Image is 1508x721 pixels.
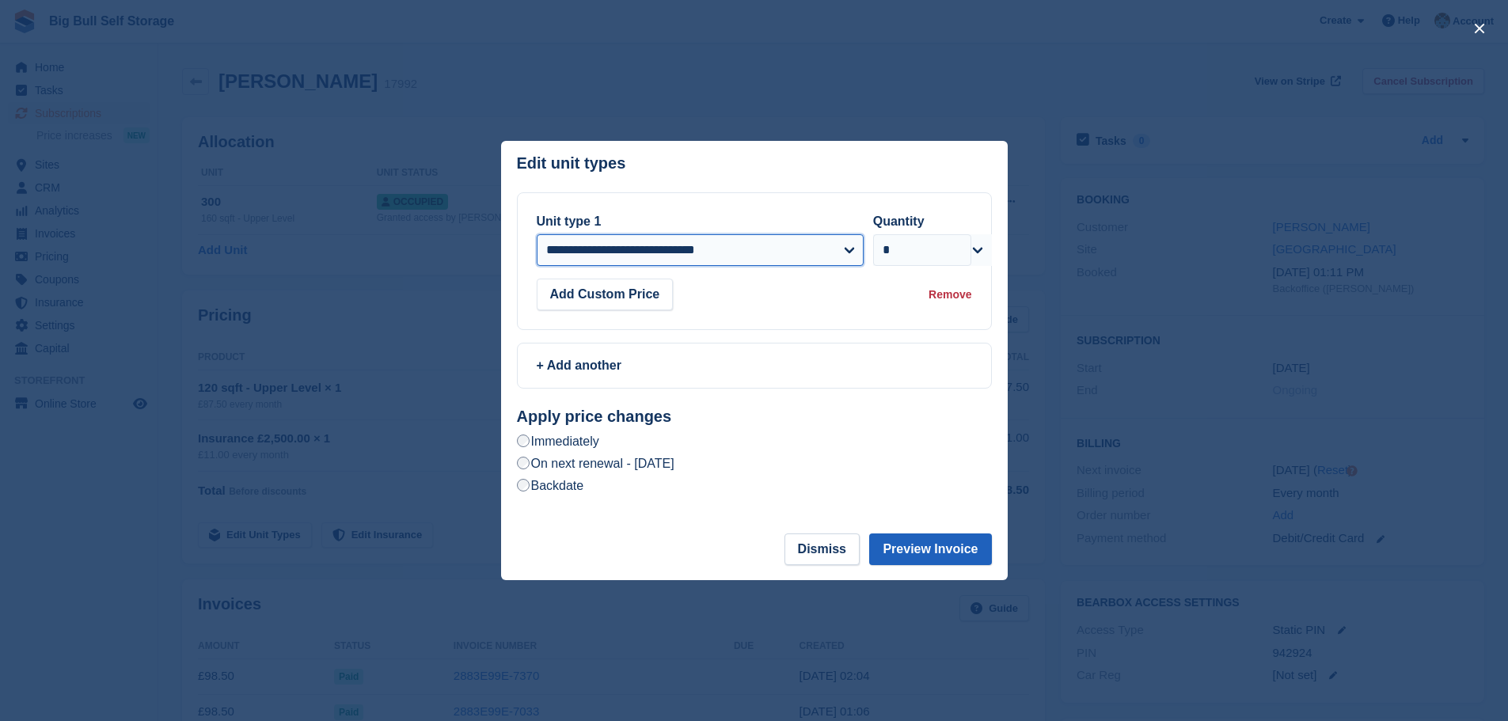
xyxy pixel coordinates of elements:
[1467,16,1492,41] button: close
[517,477,584,494] label: Backdate
[517,434,530,447] input: Immediately
[517,408,672,425] strong: Apply price changes
[784,533,860,565] button: Dismiss
[517,154,626,173] p: Edit unit types
[517,455,674,472] label: On next renewal - [DATE]
[517,433,599,450] label: Immediately
[517,457,530,469] input: On next renewal - [DATE]
[873,214,925,228] label: Quantity
[517,343,992,389] a: + Add another
[869,533,991,565] button: Preview Invoice
[537,214,602,228] label: Unit type 1
[537,279,674,310] button: Add Custom Price
[537,356,972,375] div: + Add another
[929,287,971,303] div: Remove
[517,479,530,491] input: Backdate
